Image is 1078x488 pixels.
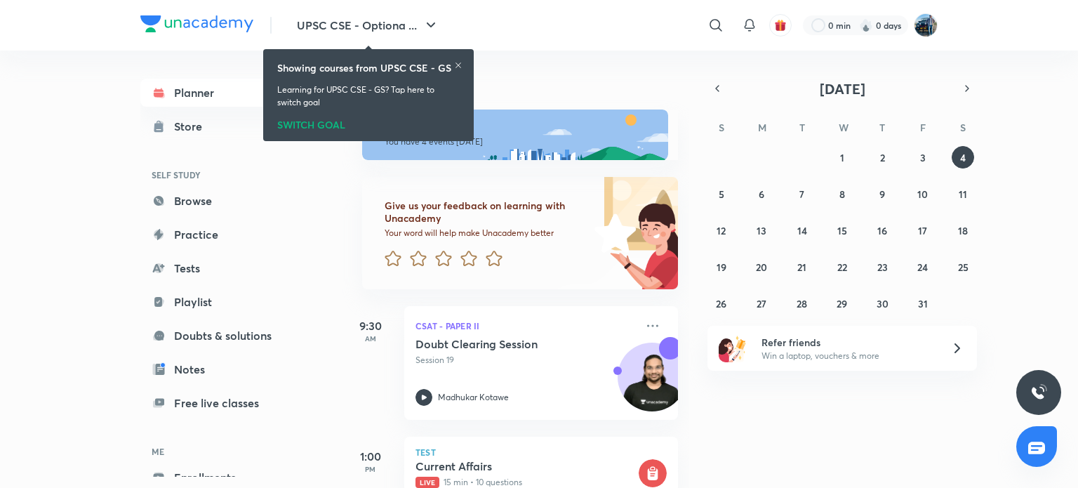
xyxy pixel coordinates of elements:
abbr: October 9, 2025 [879,187,885,201]
abbr: October 14, 2025 [797,224,807,237]
a: Store [140,112,303,140]
p: PM [342,465,399,473]
abbr: October 26, 2025 [716,297,726,310]
p: Learning for UPSC CSE - GS? Tap here to switch goal [277,84,460,109]
button: October 15, 2025 [831,219,853,242]
abbr: October 30, 2025 [877,297,889,310]
p: Test [415,448,667,456]
button: October 22, 2025 [831,256,853,278]
abbr: October 6, 2025 [759,187,764,201]
button: October 25, 2025 [952,256,974,278]
abbr: Tuesday [799,121,805,134]
h6: Good afternoon, I [385,122,656,135]
abbr: October 4, 2025 [960,151,966,164]
a: Playlist [140,288,303,316]
button: October 1, 2025 [831,146,853,169]
abbr: October 13, 2025 [757,224,766,237]
a: Company Logo [140,15,253,36]
img: avatar [774,19,787,32]
abbr: October 2, 2025 [880,151,885,164]
button: October 31, 2025 [912,292,934,315]
abbr: October 16, 2025 [877,224,887,237]
a: Practice [140,220,303,249]
abbr: October 3, 2025 [920,151,926,164]
p: CSAT - Paper II [415,317,636,334]
img: ttu [1030,384,1047,401]
h6: ME [140,440,303,463]
abbr: October 29, 2025 [837,297,847,310]
p: AM [342,334,399,343]
button: October 14, 2025 [791,219,813,242]
abbr: October 10, 2025 [917,187,928,201]
button: October 28, 2025 [791,292,813,315]
span: Live [415,477,439,488]
button: October 10, 2025 [912,183,934,205]
img: Avatar [618,350,686,418]
abbr: October 17, 2025 [918,224,927,237]
button: October 24, 2025 [912,256,934,278]
abbr: Friday [920,121,926,134]
button: October 26, 2025 [710,292,733,315]
button: October 27, 2025 [750,292,773,315]
abbr: October 12, 2025 [717,224,726,237]
abbr: October 18, 2025 [958,224,968,237]
button: October 16, 2025 [871,219,893,242]
abbr: October 8, 2025 [839,187,845,201]
h5: Current Affairs [415,459,636,473]
img: feedback_image [547,177,678,289]
button: October 21, 2025 [791,256,813,278]
p: Madhukar Kotawe [438,391,509,404]
abbr: October 24, 2025 [917,261,928,274]
a: Notes [140,355,303,383]
h6: Give us your feedback on learning with Unacademy [385,199,590,225]
button: October 13, 2025 [750,219,773,242]
abbr: October 23, 2025 [877,261,888,274]
abbr: October 5, 2025 [719,187,724,201]
button: October 23, 2025 [871,256,893,278]
p: Session 19 [415,354,636,367]
h6: Showing courses from UPSC CSE - GS [277,60,451,75]
button: October 3, 2025 [912,146,934,169]
p: Win a laptop, vouchers & more [761,350,934,362]
a: Doubts & solutions [140,322,303,350]
img: streak [859,18,873,32]
button: October 29, 2025 [831,292,853,315]
button: [DATE] [727,79,957,98]
button: October 30, 2025 [871,292,893,315]
button: avatar [769,14,792,37]
div: SWITCH GOAL [277,114,460,130]
abbr: October 1, 2025 [840,151,844,164]
abbr: October 21, 2025 [797,261,806,274]
button: October 19, 2025 [710,256,733,278]
abbr: October 22, 2025 [837,261,847,274]
button: October 5, 2025 [710,183,733,205]
abbr: Saturday [960,121,966,134]
abbr: October 28, 2025 [797,297,807,310]
img: referral [719,334,747,362]
button: October 18, 2025 [952,219,974,242]
h5: Doubt Clearing Session [415,337,590,351]
p: You have 4 events [DATE] [385,136,656,147]
abbr: October 7, 2025 [799,187,804,201]
span: [DATE] [820,79,865,98]
button: October 7, 2025 [791,183,813,205]
h4: [DATE] [362,79,692,95]
abbr: Monday [758,121,766,134]
button: October 6, 2025 [750,183,773,205]
img: I A S babu [914,13,938,37]
button: October 4, 2025 [952,146,974,169]
abbr: October 15, 2025 [837,224,847,237]
a: Browse [140,187,303,215]
button: October 8, 2025 [831,183,853,205]
button: October 9, 2025 [871,183,893,205]
h5: 9:30 [342,317,399,334]
abbr: October 27, 2025 [757,297,766,310]
button: October 12, 2025 [710,219,733,242]
button: October 20, 2025 [750,256,773,278]
h6: SELF STUDY [140,163,303,187]
a: Planner [140,79,303,107]
a: Free live classes [140,389,303,417]
abbr: Wednesday [839,121,849,134]
abbr: October 20, 2025 [756,261,767,274]
p: Your word will help make Unacademy better [385,227,590,239]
